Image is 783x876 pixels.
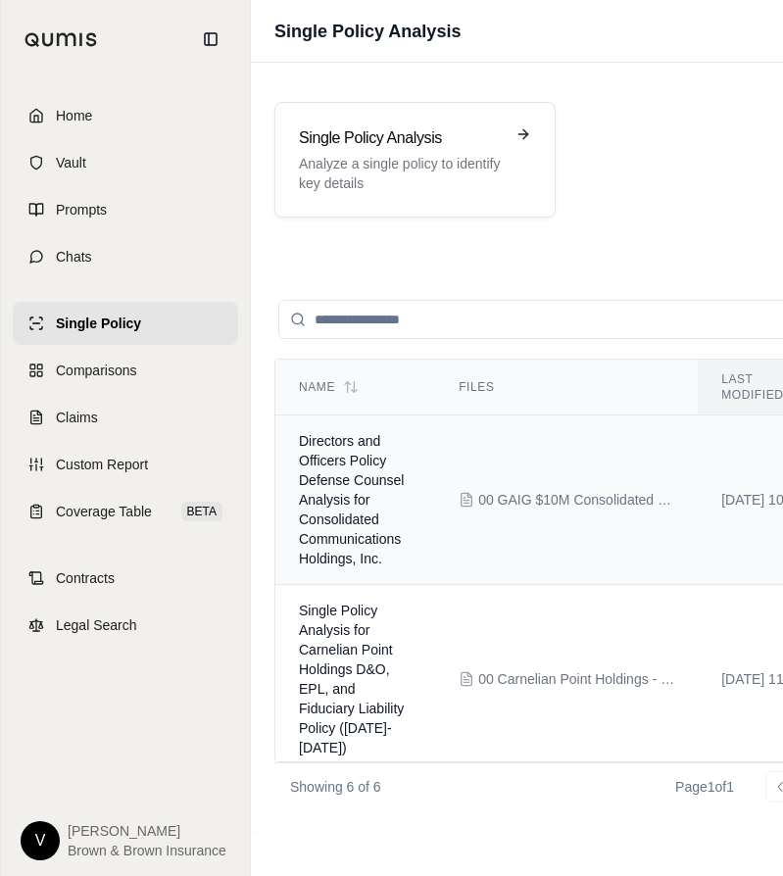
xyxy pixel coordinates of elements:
a: Legal Search [13,604,238,647]
a: Prompts [13,188,238,231]
div: Name [299,379,412,395]
span: Legal Search [56,615,137,635]
p: Showing 6 of 6 [290,777,381,797]
span: Custom Report [56,455,148,474]
span: Home [56,106,92,125]
span: Contracts [56,568,115,588]
p: Analyze a single policy to identify key details [299,154,504,193]
a: Vault [13,141,238,184]
div: Page 1 of 1 [675,777,734,797]
span: Prompts [56,200,107,219]
span: Brown & Brown Insurance [68,841,226,860]
h3: Single Policy Analysis [299,126,504,150]
span: 00 Carnelian Point Holdings - Chubb D&O EPL FID Policy - 2024-25.pdf [478,669,674,689]
a: Home [13,94,238,137]
span: 00 GAIG $10M Consolidated D&O Policy 2024.PDF [478,490,674,510]
th: Files [435,360,698,415]
a: Comparisons [13,349,238,392]
a: Contracts [13,557,238,600]
img: Qumis Logo [24,32,98,47]
a: Chats [13,235,238,278]
a: Custom Report [13,443,238,486]
span: Single Policy [56,314,141,333]
span: Directors and Officers Policy Defense Counsel Analysis for Consolidated Communications Holdings, ... [299,433,404,566]
span: [PERSON_NAME] [68,821,226,841]
a: Single Policy [13,302,238,345]
span: BETA [181,502,222,521]
span: Comparisons [56,361,136,380]
h1: Single Policy Analysis [274,18,461,45]
span: Claims [56,408,98,427]
span: Single Policy Analysis for Carnelian Point Holdings D&O, EPL, and Fiduciary Liability Policy (202... [299,603,404,755]
span: Vault [56,153,86,172]
a: Claims [13,396,238,439]
a: Coverage TableBETA [13,490,238,533]
button: Collapse sidebar [195,24,226,55]
span: Coverage Table [56,502,152,521]
div: V [21,821,60,860]
span: Chats [56,247,92,267]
